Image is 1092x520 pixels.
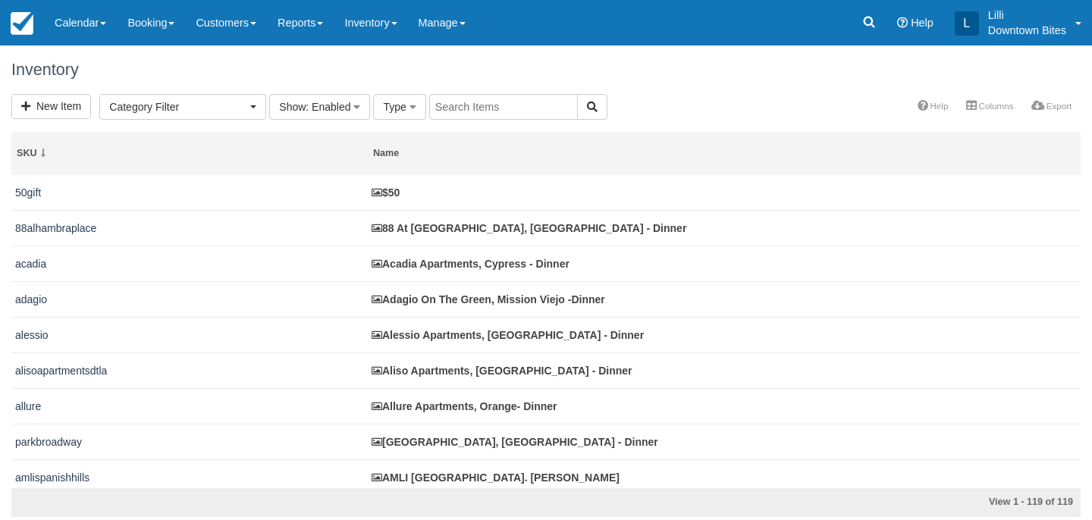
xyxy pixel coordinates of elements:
[372,329,644,341] a: Alessio Apartments, [GEOGRAPHIC_DATA] - Dinner
[11,388,368,424] td: allure
[368,317,1081,352] td: Alessio Apartments, Los Angeles - Dinner
[372,222,686,234] a: 88 At [GEOGRAPHIC_DATA], [GEOGRAPHIC_DATA] - Dinner
[955,11,979,36] div: L
[279,101,306,113] span: Show
[372,293,605,305] a: Adagio On The Green, Mission Viejo -Dinner
[372,471,620,484] a: AMLI [GEOGRAPHIC_DATA]. [PERSON_NAME]
[429,94,578,120] input: Search Items
[911,17,934,29] span: Help
[368,352,1081,388] td: Aliso Apartments, Los Angeles - Dinner
[368,388,1081,424] td: Allure Apartments, Orange- Dinner
[988,23,1066,38] p: Downtown Bites
[988,8,1066,23] p: Lilli
[368,459,1081,495] td: AMLI Spanish Hills. Camarillo - Dinner
[17,147,362,160] div: SKU
[372,258,570,270] a: Acadia Apartments, Cypress - Dinner
[1022,96,1081,117] a: Export
[368,246,1081,281] td: Acadia Apartments, Cypress - Dinner
[372,436,658,448] a: [GEOGRAPHIC_DATA], [GEOGRAPHIC_DATA] - Dinner
[897,17,908,28] i: Help
[368,175,1081,211] td: $50
[11,175,368,211] td: 50gift
[11,12,33,35] img: checkfront-main-nav-mini-logo.png
[11,94,91,119] a: New Item
[269,94,370,120] button: Show: Enabled
[732,496,1073,509] div: View 1 - 119 of 119
[368,281,1081,317] td: Adagio On The Green, Mission Viejo -Dinner
[11,317,368,352] td: alessio
[11,424,368,459] td: parkbroadway
[372,365,632,377] a: Aliso Apartments, [GEOGRAPHIC_DATA] - Dinner
[306,101,350,113] span: : Enabled
[373,94,425,120] button: Type
[908,96,1081,119] ul: More
[373,147,1076,160] div: Name
[383,101,406,113] span: Type
[11,210,368,246] td: 88alhambraplace
[11,459,368,495] td: amlispanishhills
[109,99,246,114] span: Category Filter
[957,96,1022,117] a: Columns
[11,61,1081,79] h1: Inventory
[372,186,400,199] a: $50
[908,96,957,117] a: Help
[11,246,368,281] td: acadia
[11,281,368,317] td: adagio
[368,210,1081,246] td: 88 At Alhambra Place, Alhambra - Dinner
[372,400,557,412] a: Allure Apartments, Orange- Dinner
[11,352,368,388] td: alisoapartmentsdtla
[368,424,1081,459] td: AMLI Park Broadway, Long Beach - Dinner
[99,94,266,120] button: Category Filter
